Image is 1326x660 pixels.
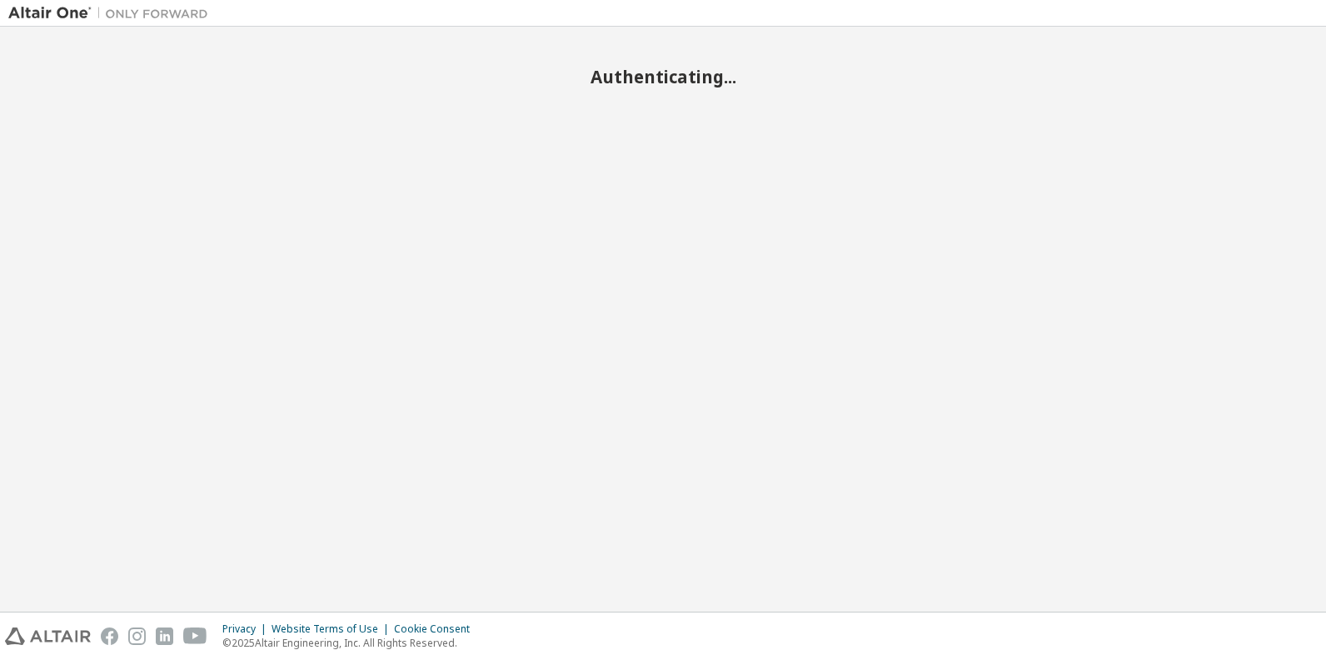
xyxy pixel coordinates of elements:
[8,5,217,22] img: Altair One
[156,627,173,645] img: linkedin.svg
[272,622,394,636] div: Website Terms of Use
[101,627,118,645] img: facebook.svg
[222,622,272,636] div: Privacy
[222,636,480,650] p: © 2025 Altair Engineering, Inc. All Rights Reserved.
[183,627,207,645] img: youtube.svg
[128,627,146,645] img: instagram.svg
[8,66,1318,87] h2: Authenticating...
[394,622,480,636] div: Cookie Consent
[5,627,91,645] img: altair_logo.svg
